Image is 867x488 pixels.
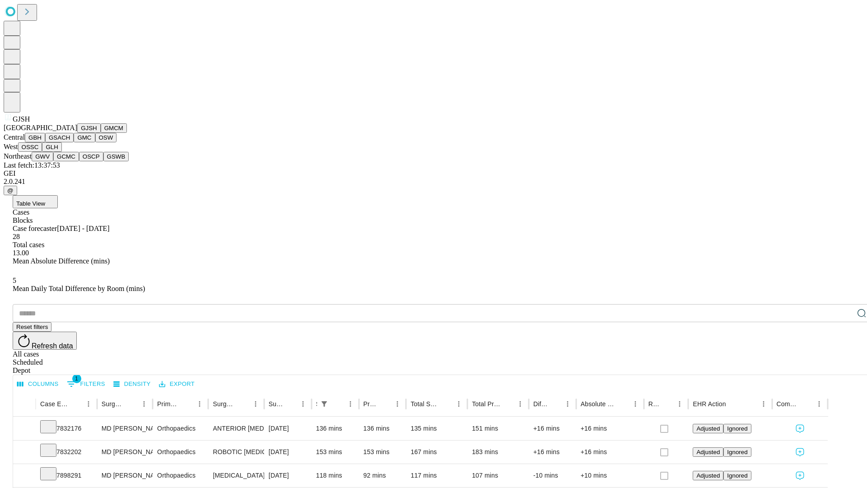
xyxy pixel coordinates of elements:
[693,471,723,480] button: Adjusted
[727,472,747,479] span: Ignored
[364,464,402,487] div: 92 mins
[16,200,45,207] span: Table View
[4,169,863,178] div: GEI
[42,142,61,152] button: GLH
[13,257,110,265] span: Mean Absolute Difference (mins)
[15,377,61,391] button: Select columns
[13,322,51,332] button: Reset filters
[800,398,813,410] button: Sort
[316,400,317,408] div: Scheduled In Room Duration
[501,398,514,410] button: Sort
[269,400,283,408] div: Surgery Date
[4,178,863,186] div: 2.0.241
[53,152,79,161] button: GCMC
[533,400,548,408] div: Difference
[4,124,77,131] span: [GEOGRAPHIC_DATA]
[269,417,307,440] div: [DATE]
[40,400,69,408] div: Case Epic Id
[452,398,465,410] button: Menu
[297,398,309,410] button: Menu
[125,398,138,410] button: Sort
[157,400,180,408] div: Primary Service
[13,233,20,240] span: 28
[364,400,378,408] div: Predicted In Room Duration
[157,464,204,487] div: Orthopaedics
[440,398,452,410] button: Sort
[581,441,639,464] div: +16 mins
[269,464,307,487] div: [DATE]
[673,398,686,410] button: Menu
[661,398,673,410] button: Sort
[514,398,527,410] button: Menu
[472,417,524,440] div: 151 mins
[581,400,615,408] div: Absolute Difference
[364,417,402,440] div: 136 mins
[13,225,57,232] span: Case forecaster
[25,133,45,142] button: GBH
[45,133,74,142] button: GSACH
[727,425,747,432] span: Ignored
[95,133,117,142] button: OSW
[472,400,500,408] div: Total Predicted Duration
[18,142,42,152] button: OSSC
[561,398,574,410] button: Menu
[40,417,93,440] div: 7832176
[77,123,101,133] button: GJSH
[82,398,95,410] button: Menu
[249,398,262,410] button: Menu
[157,377,197,391] button: Export
[813,398,825,410] button: Menu
[40,441,93,464] div: 7832202
[472,464,524,487] div: 107 mins
[74,133,95,142] button: GMC
[581,464,639,487] div: +10 mins
[13,277,16,284] span: 5
[13,285,145,292] span: Mean Daily Total Difference by Room (mins)
[378,398,391,410] button: Sort
[269,441,307,464] div: [DATE]
[364,441,402,464] div: 153 mins
[103,152,129,161] button: GSWB
[13,332,77,350] button: Refresh data
[4,186,17,195] button: @
[316,417,354,440] div: 136 mins
[318,398,331,410] div: 1 active filter
[696,449,720,455] span: Adjusted
[32,342,73,350] span: Refresh data
[533,417,572,440] div: +16 mins
[138,398,150,410] button: Menu
[101,123,127,133] button: GMCM
[581,417,639,440] div: +16 mins
[727,398,740,410] button: Sort
[391,398,404,410] button: Menu
[533,441,572,464] div: +16 mins
[213,441,259,464] div: ROBOTIC [MEDICAL_DATA] KNEE TOTAL
[57,225,109,232] span: [DATE] - [DATE]
[4,143,18,150] span: West
[533,464,572,487] div: -10 mins
[4,152,32,160] span: Northeast
[13,241,44,249] span: Total cases
[696,425,720,432] span: Adjusted
[4,133,25,141] span: Central
[472,441,524,464] div: 183 mins
[193,398,206,410] button: Menu
[284,398,297,410] button: Sort
[757,398,770,410] button: Menu
[13,249,29,257] span: 13.00
[777,400,799,408] div: Comments
[157,441,204,464] div: Orthopaedics
[344,398,357,410] button: Menu
[616,398,629,410] button: Sort
[65,377,107,391] button: Show filters
[693,424,723,433] button: Adjusted
[102,441,148,464] div: MD [PERSON_NAME] [PERSON_NAME]
[410,464,463,487] div: 117 mins
[213,464,259,487] div: [MEDICAL_DATA] MEDIAL AND LATERAL MENISCECTOMY
[648,400,660,408] div: Resolved in EHR
[40,464,93,487] div: 7898291
[213,400,235,408] div: Surgery Name
[318,398,331,410] button: Show filters
[16,324,48,330] span: Reset filters
[410,400,439,408] div: Total Scheduled Duration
